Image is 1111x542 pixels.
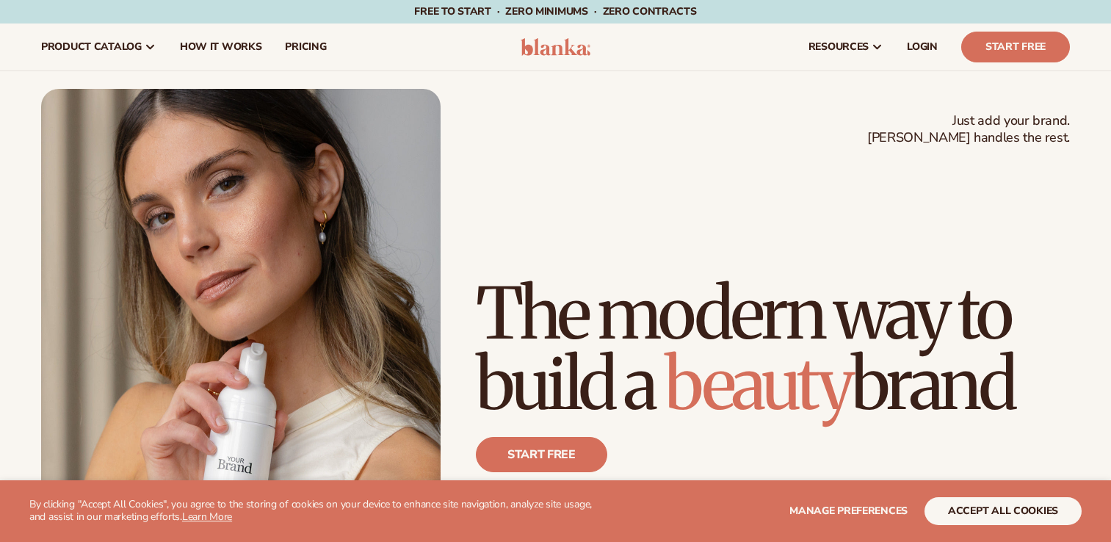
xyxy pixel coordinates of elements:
[29,24,168,71] a: product catalog
[924,497,1082,525] button: accept all cookies
[665,340,851,428] span: beauty
[476,278,1070,419] h1: The modern way to build a brand
[273,24,338,71] a: pricing
[414,4,696,18] span: Free to start · ZERO minimums · ZERO contracts
[808,41,869,53] span: resources
[895,24,949,71] a: LOGIN
[907,41,938,53] span: LOGIN
[29,499,603,524] p: By clicking "Accept All Cookies", you agree to the storing of cookies on your device to enhance s...
[961,32,1070,62] a: Start Free
[285,41,326,53] span: pricing
[168,24,274,71] a: How It Works
[867,112,1070,147] span: Just add your brand. [PERSON_NAME] handles the rest.
[521,38,590,56] img: logo
[476,437,607,472] a: Start free
[797,24,895,71] a: resources
[180,41,262,53] span: How It Works
[41,41,142,53] span: product catalog
[789,497,908,525] button: Manage preferences
[182,510,232,524] a: Learn More
[789,504,908,518] span: Manage preferences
